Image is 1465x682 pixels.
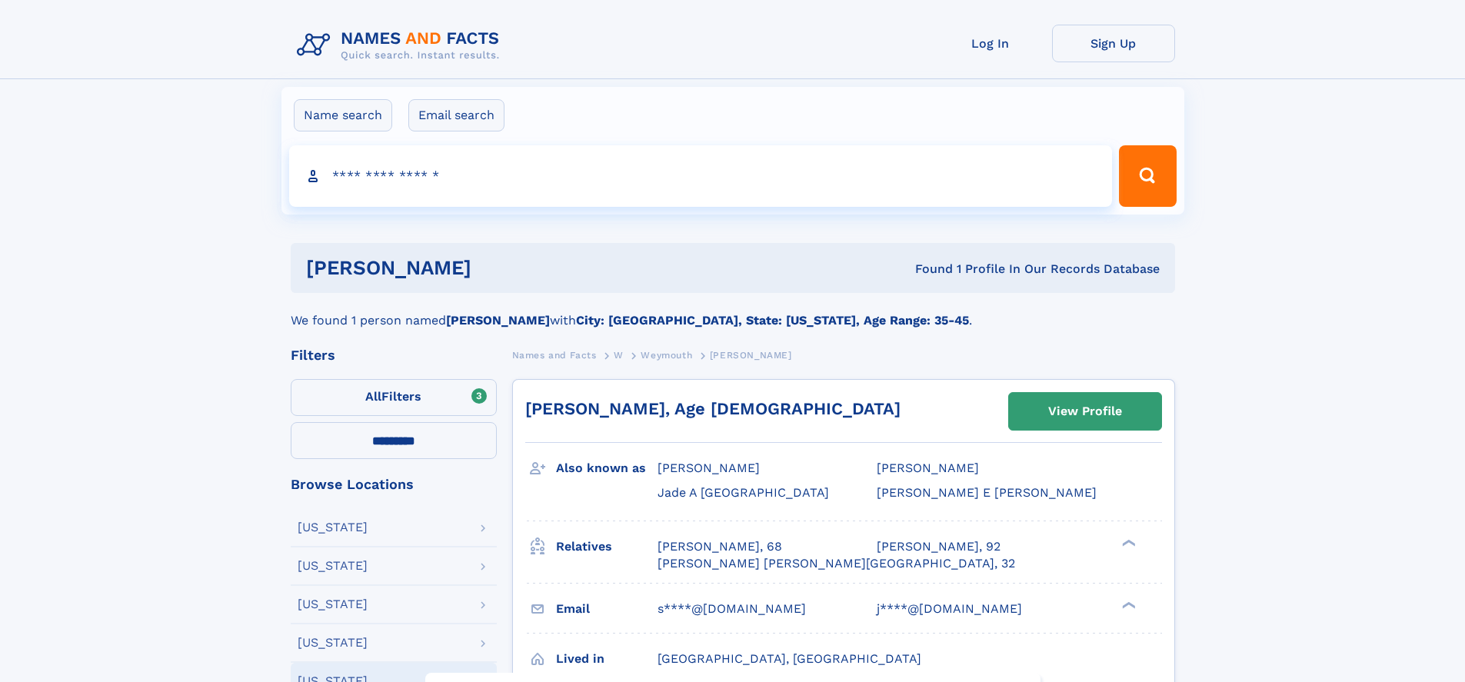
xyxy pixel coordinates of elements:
[614,350,624,361] span: W
[1119,145,1176,207] button: Search Button
[710,350,792,361] span: [PERSON_NAME]
[298,637,368,649] div: [US_STATE]
[929,25,1052,62] a: Log In
[614,345,624,364] a: W
[556,646,658,672] h3: Lived in
[658,538,782,555] a: [PERSON_NAME], 68
[512,345,597,364] a: Names and Facts
[408,99,504,131] label: Email search
[291,379,497,416] label: Filters
[291,348,497,362] div: Filters
[877,461,979,475] span: [PERSON_NAME]
[658,651,921,666] span: [GEOGRAPHIC_DATA], [GEOGRAPHIC_DATA]
[1048,394,1122,429] div: View Profile
[1118,600,1137,610] div: ❯
[1052,25,1175,62] a: Sign Up
[298,598,368,610] div: [US_STATE]
[693,261,1160,278] div: Found 1 Profile In Our Records Database
[306,258,694,278] h1: [PERSON_NAME]
[291,25,512,66] img: Logo Names and Facts
[658,461,760,475] span: [PERSON_NAME]
[291,293,1175,330] div: We found 1 person named with .
[294,99,392,131] label: Name search
[556,534,658,560] h3: Relatives
[298,521,368,534] div: [US_STATE]
[641,345,692,364] a: Weymouth
[298,560,368,572] div: [US_STATE]
[658,485,829,500] span: Jade A [GEOGRAPHIC_DATA]
[576,313,969,328] b: City: [GEOGRAPHIC_DATA], State: [US_STATE], Age Range: 35-45
[877,538,1001,555] a: [PERSON_NAME], 92
[365,389,381,404] span: All
[446,313,550,328] b: [PERSON_NAME]
[525,399,901,418] a: [PERSON_NAME], Age [DEMOGRAPHIC_DATA]
[291,477,497,491] div: Browse Locations
[556,455,658,481] h3: Also known as
[1118,537,1137,547] div: ❯
[1009,393,1161,430] a: View Profile
[877,485,1097,500] span: [PERSON_NAME] E [PERSON_NAME]
[289,145,1113,207] input: search input
[641,350,692,361] span: Weymouth
[658,555,1015,572] a: [PERSON_NAME] [PERSON_NAME][GEOGRAPHIC_DATA], 32
[556,596,658,622] h3: Email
